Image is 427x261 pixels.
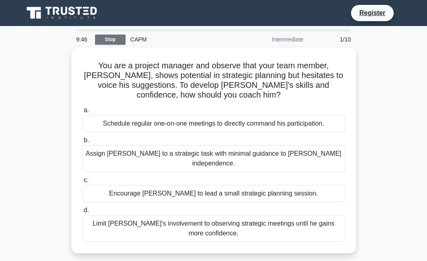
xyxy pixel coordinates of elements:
span: a. [84,107,89,113]
span: c. [84,176,89,183]
div: 9:46 [72,31,95,48]
div: Limit [PERSON_NAME]'s involvement to observing strategic meetings until he gains more confidence. [82,215,345,242]
a: Register [354,8,390,18]
h5: You are a project manager and observe that your team member, [PERSON_NAME], shows potential in st... [81,61,346,100]
span: b. [84,137,89,144]
div: CAPM [126,31,237,48]
div: Encourage [PERSON_NAME] to lead a small strategic planning session. [82,185,345,202]
span: d. [84,207,89,213]
div: Intermediate [237,31,308,48]
div: 1/10 [308,31,356,48]
a: Stop [95,35,126,45]
div: Schedule regular one-on-one meetings to directly command his participation. [82,115,345,132]
div: Assign [PERSON_NAME] to a strategic task with minimal guidance to [PERSON_NAME] independence. [82,145,345,172]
